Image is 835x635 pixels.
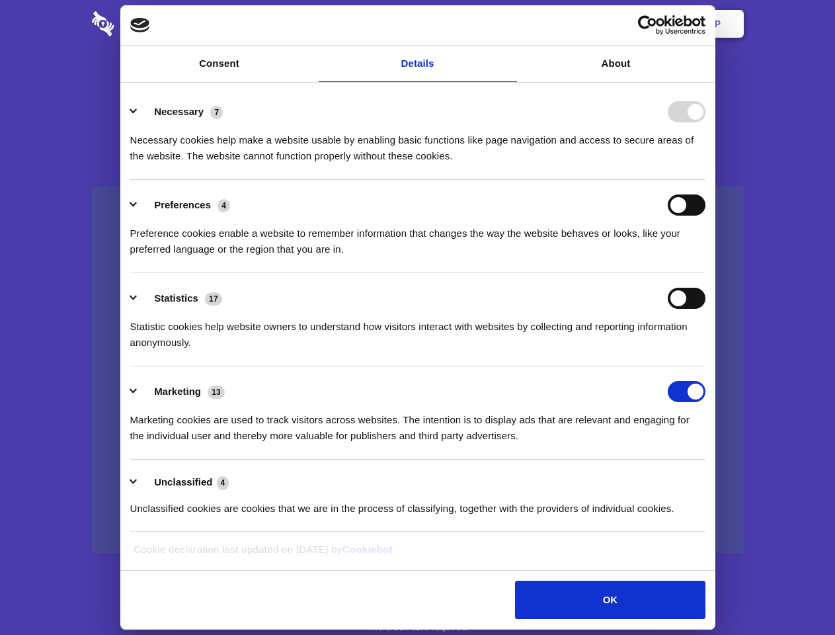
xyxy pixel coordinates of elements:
div: Unclassified cookies are cookies that we are in the process of classifying, together with the pro... [130,491,705,517]
button: Unclassified (4) [130,474,237,491]
a: About [517,46,715,82]
button: Necessary (7) [130,101,231,122]
span: 17 [205,292,222,306]
div: Marketing cookies are used to track visitors across websites. The intention is to display ads tha... [130,402,705,444]
button: Statistics (17) [130,288,231,309]
label: Necessary [154,106,204,117]
a: Login [600,3,657,44]
label: Marketing [154,386,201,397]
div: Necessary cookies help make a website usable by enabling basic functions like page navigation and... [130,122,705,164]
a: Details [319,46,517,82]
iframe: Drift Widget Chat Controller [769,569,819,619]
img: logo [130,18,150,32]
h1: Eliminate Slack Data Loss. [92,60,744,107]
button: Preferences (4) [130,194,239,216]
div: Preference cookies enable a website to remember information that changes the way the website beha... [130,216,705,257]
div: Statistic cookies help website owners to understand how visitors interact with websites by collec... [130,309,705,351]
button: OK [515,581,705,619]
label: Statistics [154,292,198,304]
button: Marketing (13) [130,381,233,402]
a: Usercentrics Cookiebot - opens in a new window [590,15,705,35]
img: logo-wordmark-white-trans-d4663122ce5f474addd5e946df7df03e33cb6a1c49d2221995e7729f52c070b2.svg [92,11,205,36]
div: Cookie declaration last updated on [DATE] by [124,542,711,568]
h4: Auto-redaction of sensitive data, encrypted data sharing and self-destructing private chats. Shar... [92,120,744,164]
span: 7 [210,106,223,119]
span: 4 [217,476,229,489]
a: Wistia video thumbnail [92,187,744,554]
a: Consent [120,46,319,82]
span: 13 [208,386,225,399]
label: Preferences [154,199,211,210]
a: Pricing [388,3,446,44]
a: Cookiebot [342,544,393,555]
a: Contact [536,3,597,44]
span: 4 [218,199,230,212]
